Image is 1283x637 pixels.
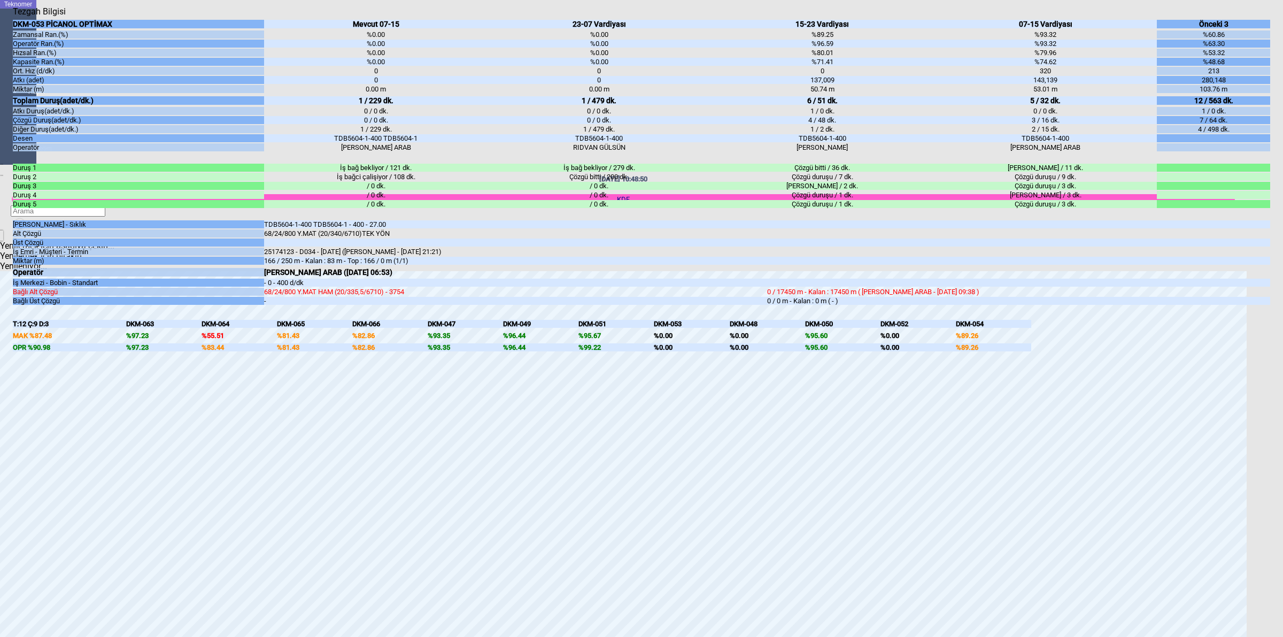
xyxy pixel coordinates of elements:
[13,116,264,124] div: Çözgü Duruş(adet/dk.)
[277,343,352,351] div: %81.43
[1157,49,1270,57] div: %53.32
[13,332,126,340] div: MAK %87.48
[934,182,1157,190] div: Çözgü duruşu / 3 dk.
[934,49,1157,57] div: %79.96
[277,332,352,340] div: %81.43
[710,173,933,181] div: Çözgü duruşu / 7 dk.
[934,143,1157,151] div: [PERSON_NAME] ARAB
[934,164,1157,172] div: [PERSON_NAME] / 11 dk.
[1157,96,1270,105] div: 12 / 563 dk.
[13,229,264,237] div: Alt Çözgü
[13,6,69,17] div: Tezgah Bilgisi
[488,182,710,190] div: / 0 dk.
[503,332,578,340] div: %96.44
[710,191,933,199] div: Çözgü duruşu / 1 dk.
[767,297,1270,305] div: 0 / 0 m - Kalan : 0 m ( - )
[264,257,767,265] div: 166 / 250 m - Kalan : 83 m - Top : 166 / 0 m (1/1)
[1157,67,1270,75] div: 213
[264,96,487,105] div: 1 / 229 dk.
[264,182,487,190] div: / 0 dk.
[934,200,1157,208] div: Çözgü duruşu / 3 dk.
[934,125,1157,133] div: 2 / 15 dk.
[710,49,933,57] div: %80.01
[352,332,428,340] div: %82.86
[264,191,487,199] div: / 0 dk.
[1157,85,1270,93] div: 103.76 m
[805,332,880,340] div: %95.60
[934,30,1157,39] div: %93.32
[13,279,264,287] div: İş Merkezi - Bobin - Standart
[934,134,1157,142] div: TDB5604-1-400
[710,143,933,151] div: [PERSON_NAME]
[578,332,654,340] div: %95.67
[710,107,933,115] div: 1 / 0 dk.
[202,320,277,328] div: DKM-064
[730,320,805,328] div: DKM-048
[805,343,880,351] div: %95.60
[1157,20,1270,28] div: Önceki 3
[488,67,710,75] div: 0
[488,96,710,105] div: 1 / 479 dk.
[1157,40,1270,48] div: %63.30
[264,134,487,142] div: TDB5604-1-400 TDB5604-1
[934,191,1157,199] div: [PERSON_NAME] / 3 dk.
[488,200,710,208] div: / 0 dk.
[13,30,264,39] div: Zamansal Ran.(%)
[488,20,710,28] div: 23-07 Vardiyası
[202,343,277,351] div: %83.44
[264,116,487,124] div: 0 / 0 dk.
[264,143,487,151] div: [PERSON_NAME] ARAB
[710,76,933,84] div: 137,009
[578,320,654,328] div: DKM-051
[13,85,264,93] div: Miktar (m)
[488,191,710,199] div: / 0 dk.
[264,173,487,181] div: İş bağci çalişiyor / 108 dk.
[488,134,710,142] div: TDB5604-1-400
[710,85,933,93] div: 50.74 m
[352,320,428,328] div: DKM-066
[126,343,202,351] div: %97.23
[880,343,956,351] div: %0.00
[264,288,767,296] div: 68/24/800 Y.MAT HAM (20/335,5/6710) - 3754
[13,297,264,305] div: Bağlı Üst Çözgü
[488,30,710,39] div: %0.00
[956,343,1031,351] div: %89.26
[710,116,933,124] div: 4 / 48 dk.
[13,257,264,265] div: Miktar (m)
[710,200,933,208] div: Çözgü duruşu / 1 dk.
[264,125,487,133] div: 1 / 229 dk.
[13,200,264,208] div: Duruş 5
[13,268,264,277] div: Operatör
[488,173,710,181] div: Çözgü bitti / 200 dk.
[710,96,933,105] div: 6 / 51 dk.
[1157,125,1270,133] div: 4 / 498 dk.
[13,134,264,142] div: Desen
[934,58,1157,66] div: %74.62
[934,76,1157,84] div: 143,139
[488,107,710,115] div: 0 / 0 dk.
[710,40,933,48] div: %96.59
[264,30,487,39] div: %0.00
[710,125,933,133] div: 1 / 2 dk.
[264,40,487,48] div: %0.00
[13,96,264,105] div: Toplam Duruş(adet/dk.)
[805,320,880,328] div: DKM-050
[934,107,1157,115] div: 0 / 0 dk.
[264,107,487,115] div: 0 / 0 dk.
[934,67,1157,75] div: 320
[934,173,1157,181] div: Çözgü duruşu / 9 dk.
[13,173,264,181] div: Duruş 2
[264,248,767,256] div: 25174123 - D034 - [DATE] ([PERSON_NAME] - [DATE] 21:21)
[488,40,710,48] div: %0.00
[503,343,578,351] div: %96.44
[264,268,767,277] div: [PERSON_NAME] ARAB ([DATE] 06:53)
[13,40,264,48] div: Operatör Ran.(%)
[730,343,805,351] div: %0.00
[1157,58,1270,66] div: %48.68
[428,343,503,351] div: %93.35
[264,279,767,287] div: - 0 - 400 d/dk
[710,182,933,190] div: [PERSON_NAME] / 2 dk.
[654,343,729,351] div: %0.00
[13,49,264,57] div: Hızsal Ran.(%)
[654,320,729,328] div: DKM-053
